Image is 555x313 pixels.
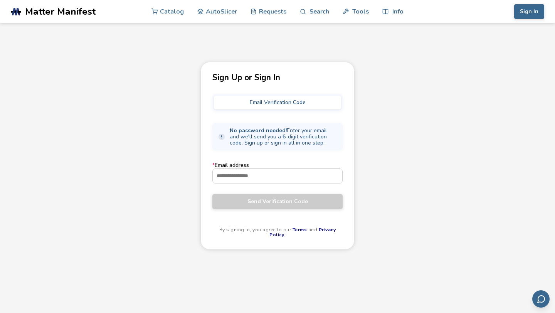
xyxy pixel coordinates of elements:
[230,127,287,134] strong: No password needed!
[212,227,343,238] p: By signing in, you agree to our and .
[212,194,343,209] button: Send Verification Code
[514,4,544,19] button: Sign In
[212,162,343,183] label: Email address
[230,128,338,146] span: Enter your email and we'll send you a 6-digit verification code. Sign up or sign in all in one step.
[213,169,342,183] input: *Email address
[218,199,337,205] span: Send Verification Code
[25,6,96,17] span: Matter Manifest
[532,290,550,308] button: Send feedback via email
[269,227,336,238] a: Privacy Policy
[214,96,341,109] button: Email Verification Code
[293,227,307,233] a: Terms
[212,74,343,82] p: Sign Up or Sign In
